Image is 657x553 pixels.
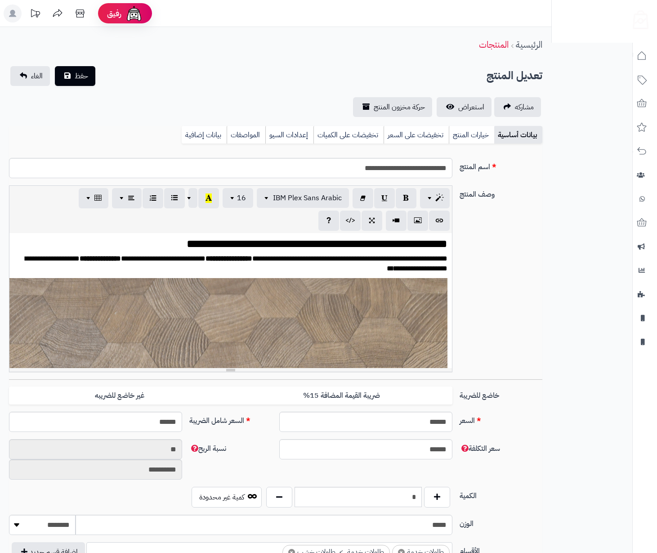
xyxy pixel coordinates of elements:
[237,193,246,203] span: 16
[460,443,500,454] span: سعر التكلفة
[456,487,546,501] label: الكمية
[516,38,542,51] a: الرئيسية
[458,102,484,112] span: استعراض
[313,126,384,144] a: تخفيضات على الكميات
[494,97,541,117] a: مشاركه
[257,188,349,208] button: IBM Plex Sans Arabic
[107,8,121,19] span: رفيق
[494,126,542,144] a: بيانات أساسية
[449,126,494,144] a: خيارات المنتج
[227,126,265,144] a: المواصفات
[10,66,50,86] a: الغاء
[456,158,546,172] label: اسم المنتج
[75,71,88,81] span: حفظ
[456,387,546,401] label: خاضع للضريبة
[437,97,492,117] a: استعراض
[374,102,425,112] span: حركة مخزون المنتج
[265,126,313,144] a: إعدادات السيو
[456,515,546,529] label: الوزن
[231,387,452,405] label: ضريبة القيمة المضافة 15%
[125,4,143,22] img: ai-face.png
[9,387,231,405] label: غير خاضع للضريبه
[487,67,542,85] h2: تعديل المنتج
[223,188,253,208] button: 16
[31,71,43,81] span: الغاء
[384,126,449,144] a: تخفيضات على السعر
[456,412,546,426] label: السعر
[627,7,648,29] img: logo
[24,4,46,25] a: تحديثات المنصة
[55,66,95,86] button: حفظ
[273,193,342,203] span: IBM Plex Sans Arabic
[456,185,546,200] label: وصف المنتج
[186,412,276,426] label: السعر شامل الضريبة
[182,126,227,144] a: بيانات إضافية
[515,102,534,112] span: مشاركه
[479,38,509,51] a: المنتجات
[353,97,432,117] a: حركة مخزون المنتج
[189,443,226,454] span: نسبة الربح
